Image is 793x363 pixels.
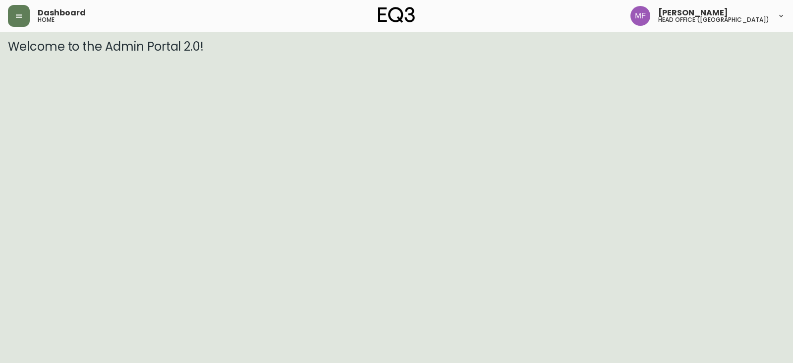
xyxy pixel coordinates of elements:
[658,17,769,23] h5: head office ([GEOGRAPHIC_DATA])
[658,9,728,17] span: [PERSON_NAME]
[8,40,785,54] h3: Welcome to the Admin Portal 2.0!
[630,6,650,26] img: 91cf6c4ea787f0dec862db02e33d59b3
[38,17,55,23] h5: home
[378,7,415,23] img: logo
[38,9,86,17] span: Dashboard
